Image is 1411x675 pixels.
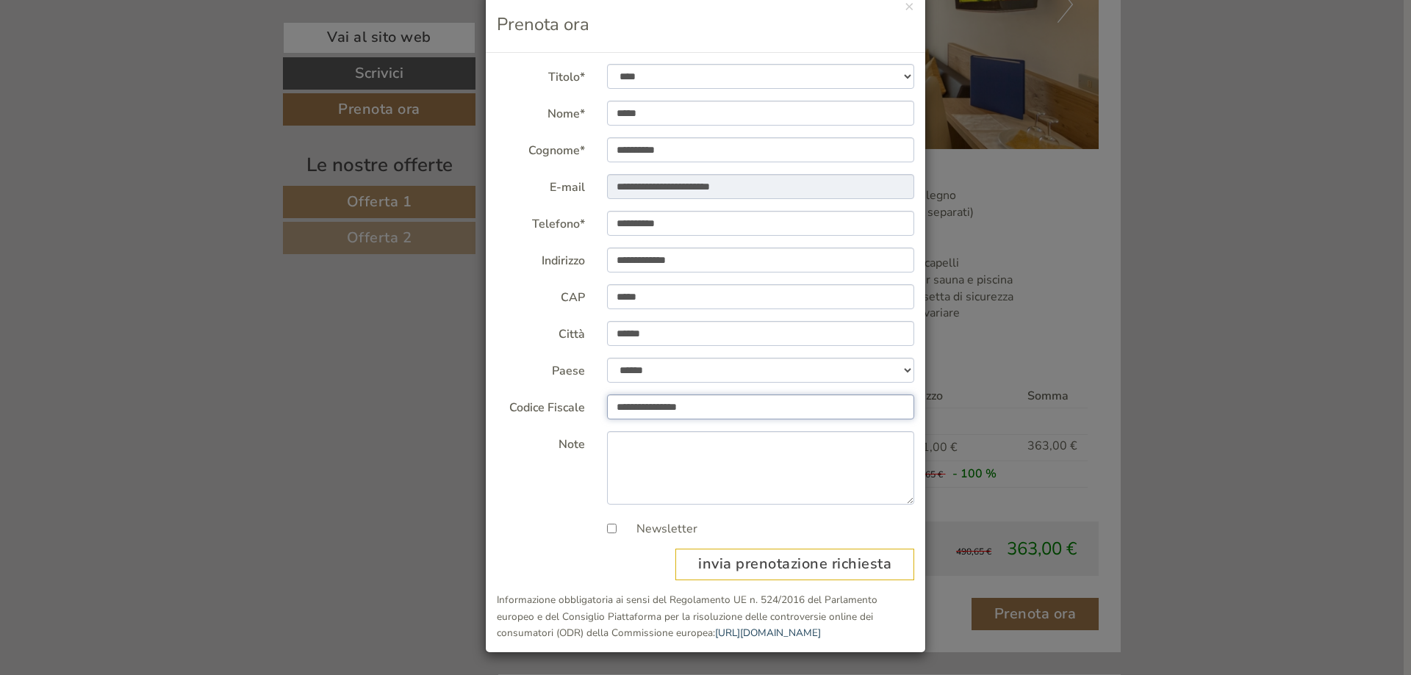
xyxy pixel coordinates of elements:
[486,137,596,159] label: Cognome*
[486,431,596,453] label: Note
[497,15,914,34] h3: Prenota ora
[486,64,596,86] label: Titolo*
[486,321,596,343] label: Città
[213,137,557,147] small: 17:30
[22,156,366,167] div: Hotel Kristall
[622,521,697,538] label: Newsletter
[486,101,596,123] label: Nome*
[22,252,366,262] small: 18:09
[500,380,580,413] button: Invia
[486,284,596,306] label: CAP
[11,153,373,264] div: Buonasera , l'offerta possiamo tenere fino a 5 giorni prima dell'arrivo è la disdetta gratuita an...
[715,626,821,640] a: [URL][DOMAIN_NAME]
[486,358,596,380] label: Paese
[497,593,877,640] small: Informazione obbligatoria ai sensi del Regolamento UE n. 524/2016 del Parlamento europeo e del Co...
[675,549,914,580] button: invia prenotazione richiesta
[259,4,320,29] div: lunedì
[486,248,596,270] label: Indirizzo
[486,394,596,416] label: Codice Fiscale
[486,174,596,196] label: E-mail
[213,41,557,53] div: Lei
[486,211,596,233] label: Telefono*
[206,38,568,150] div: Buonasera, per favore quanto tempo è valida l'offerta? quanto viene addebitato in caso di disdett...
